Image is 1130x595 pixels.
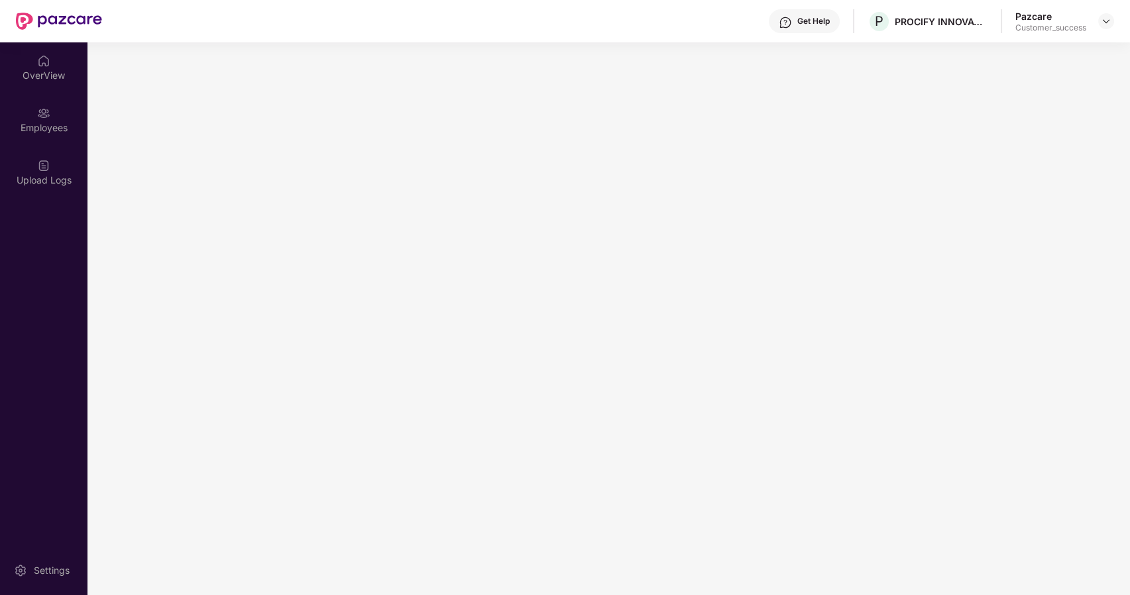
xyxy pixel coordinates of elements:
[37,159,50,172] img: svg+xml;base64,PHN2ZyBpZD0iVXBsb2FkX0xvZ3MiIGRhdGEtbmFtZT0iVXBsb2FkIExvZ3MiIHhtbG5zPSJodHRwOi8vd3...
[779,16,792,29] img: svg+xml;base64,PHN2ZyBpZD0iSGVscC0zMngzMiIgeG1sbnM9Imh0dHA6Ly93d3cudzMub3JnLzIwMDAvc3ZnIiB3aWR0aD...
[37,107,50,120] img: svg+xml;base64,PHN2ZyBpZD0iRW1wbG95ZWVzIiB4bWxucz0iaHR0cDovL3d3dy53My5vcmcvMjAwMC9zdmciIHdpZHRoPS...
[1015,10,1086,23] div: Pazcare
[1015,23,1086,33] div: Customer_success
[797,16,830,27] div: Get Help
[875,13,883,29] span: P
[1101,16,1111,27] img: svg+xml;base64,PHN2ZyBpZD0iRHJvcGRvd24tMzJ4MzIiIHhtbG5zPSJodHRwOi8vd3d3LnczLm9yZy8yMDAwL3N2ZyIgd2...
[30,564,74,577] div: Settings
[895,15,988,28] div: PROCIFY INNOVATIONS PRIVATE LIMITED
[16,13,102,30] img: New Pazcare Logo
[14,564,27,577] img: svg+xml;base64,PHN2ZyBpZD0iU2V0dGluZy0yMHgyMCIgeG1sbnM9Imh0dHA6Ly93d3cudzMub3JnLzIwMDAvc3ZnIiB3aW...
[37,54,50,68] img: svg+xml;base64,PHN2ZyBpZD0iSG9tZSIgeG1sbnM9Imh0dHA6Ly93d3cudzMub3JnLzIwMDAvc3ZnIiB3aWR0aD0iMjAiIG...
